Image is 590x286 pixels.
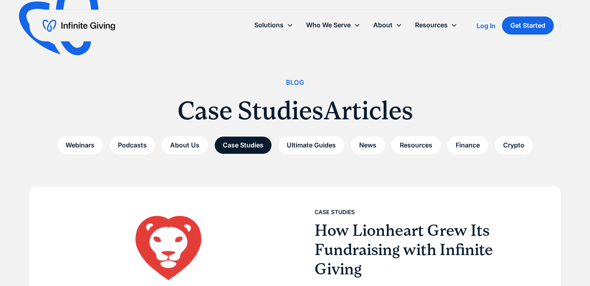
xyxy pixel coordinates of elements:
[286,77,304,88] div: Blog
[162,136,208,154] a: About Us
[495,136,533,154] a: Crypto
[214,136,272,154] a: Case Studies
[254,20,284,31] div: Solutions
[391,136,441,154] a: Resources
[43,19,115,32] a: home
[409,16,464,34] div: Resources
[477,22,495,29] div: Log In
[300,16,367,34] div: Who We Serve
[306,20,351,31] div: Who We Serve
[315,221,541,279] h3: How Lionheart Grew Its Fundraising with Infinite Giving
[248,16,300,34] div: Solutions
[502,16,554,35] a: Get Started
[109,136,155,154] a: Podcasts
[373,20,393,31] div: About
[477,21,495,31] a: Log In
[351,136,385,154] a: News
[177,94,323,127] h1: Case Studies
[367,16,409,34] div: About
[447,136,488,154] a: Finance
[323,94,413,127] h1: Articles
[57,136,103,154] a: Webinars
[315,207,355,217] div: Case Studies
[278,136,344,154] a: Ultimate Guides
[415,20,448,31] div: Resources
